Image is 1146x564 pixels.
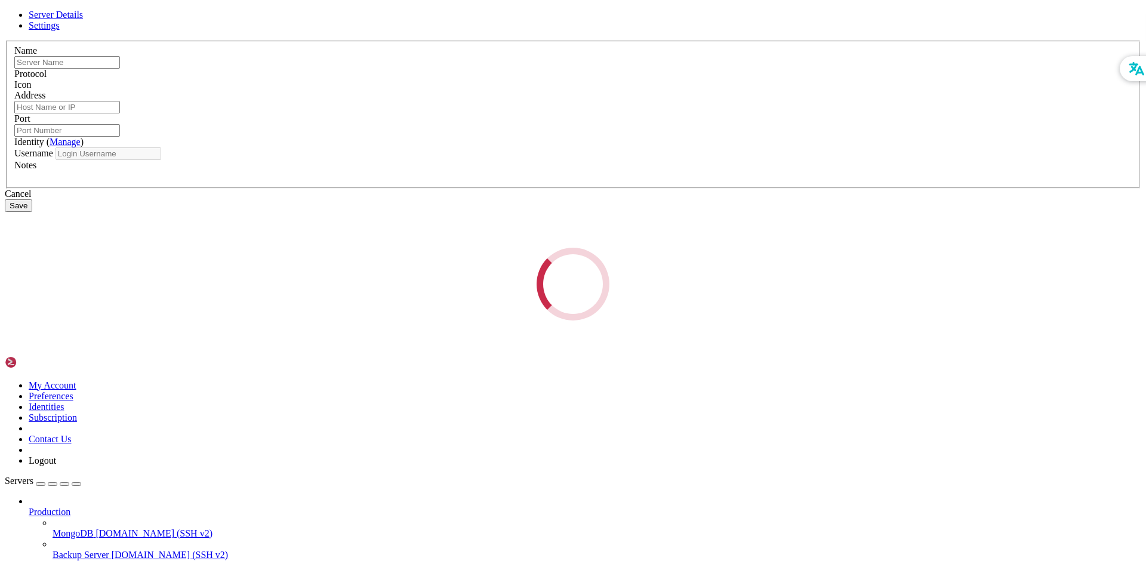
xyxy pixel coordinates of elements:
span: │ [5,106,10,116]
x-row: With your permission [PERSON_NAME] Code may execute files in this folder. Executing untrusted cod... [5,86,991,96]
span: ✻ [14,187,19,197]
span: │ [5,66,10,75]
input: Port Number [14,124,120,137]
span: [DOMAIN_NAME] (SSH v2) [95,528,212,538]
a: Manage [50,137,81,147]
span: ( ) [47,137,84,147]
span: │ [5,147,10,156]
x-row: Welcome to [5,187,991,198]
span: MongoDB [53,528,93,538]
span: ╰────────────────────────────────────────────────────────────────────────────────────────────────... [5,340,936,349]
span: │ [530,86,535,95]
span: │ [931,76,936,85]
span: │ [5,86,10,95]
span: │ [5,96,10,106]
a: Settings [29,20,60,30]
span: │ [5,116,10,126]
span: │ [931,25,936,35]
span: │ [158,187,162,197]
span: │ [611,66,616,75]
span: │ [253,218,258,227]
span: ╭────────────────────────────────────────────────────────────────────────────────────────────────... [5,319,936,329]
span: │ [5,218,10,227]
span: Be as specific as you would with another engineer for the best results [14,299,349,309]
span: │ [922,329,926,339]
button: Save [5,199,32,212]
span: > [10,329,14,339]
a: Server Details [29,10,83,20]
span: │ [931,147,936,156]
label: Username [14,148,53,158]
a: Servers [5,476,81,486]
div: Cancel [5,189,1141,199]
img: Shellngn [5,356,73,368]
label: Identity [14,137,84,147]
span: │ [5,208,10,217]
span: /var/www/html [14,45,76,55]
span: │ [253,228,258,238]
span: ╭───────────────────────────────────────────────────╮ [5,177,258,187]
label: Notes [14,160,36,170]
a: Preferences [29,391,73,401]
li: MongoDB [DOMAIN_NAME] (SSH v2) [53,517,1141,539]
span: │ [253,208,258,217]
span: │ [5,228,10,238]
span: │ [931,56,936,65]
span: ╰────────────────────────────────────────────────────────────────────────────────────────────────... [5,157,936,167]
span: │ [5,198,10,207]
span: ? for shortcuts [14,350,86,359]
span: Tips for getting started: [10,258,129,268]
x-row: No, exit [5,137,991,147]
div: Loading... [533,244,612,323]
span: Do you trust the files in this folder? [14,25,196,35]
input: Server Name [14,56,120,69]
span: Use [PERSON_NAME] to help with file analysis, editing, bash commands and git [14,289,377,298]
span: │ [931,15,936,24]
span: │ [5,187,10,197]
label: Icon [14,79,31,90]
label: Name [14,45,37,56]
span: │ [5,35,10,45]
a: My Account [29,380,76,390]
span: │ [5,25,10,35]
label: Port [14,113,30,124]
span: │ [72,137,76,146]
label: Protocol [14,69,47,79]
span: │ [5,15,10,24]
span: │ [5,76,10,85]
li: Backup Server [DOMAIN_NAME] (SSH v2) [53,539,1141,560]
span: [DOMAIN_NAME] (SSH v2) [112,550,229,560]
span: cwd: /var/www/html [24,228,110,238]
span: │ [931,116,936,126]
span: │ [5,329,10,339]
a: Backup Server [DOMAIN_NAME] (SSH v2) [53,550,1141,560]
span: /help for help, /status for your current setup [24,208,244,217]
a: Logout [29,455,56,466]
span: │ [922,127,926,136]
span: Try "fix lint errors" [14,329,115,339]
x-row: [PERSON_NAME] may read files in this folder. Reading untrusted files may lead [PERSON_NAME] Code ... [5,66,991,76]
span: ╰───────────────────────────────────────────────────╯ [5,238,258,248]
span: Servers [5,476,33,486]
span: │ [931,96,936,106]
span: │ [931,35,936,45]
div: (0, 1) [5,15,10,25]
span: Enter to confirm · Esc to exit [19,167,162,177]
a: Identities [29,402,64,412]
a: Subscription [29,412,77,423]
span: │ [845,106,850,116]
span: [PERSON_NAME] Code! [67,187,158,197]
span: │ [5,127,10,136]
span: │ [76,45,81,55]
span: 1. [19,127,29,136]
span: │ [5,45,10,55]
input: Host Name or IP [14,101,120,113]
a: Contact Us [29,434,72,444]
a: Production [29,507,1141,517]
span: │ [253,198,258,207]
a: MongoDB [DOMAIN_NAME] (SSH v2) [53,528,1141,539]
span: Run /init to create a [PERSON_NAME] file with instructions for [PERSON_NAME] [14,279,377,288]
x-row: Connecting [TECHNICAL_ID]... [5,5,991,15]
